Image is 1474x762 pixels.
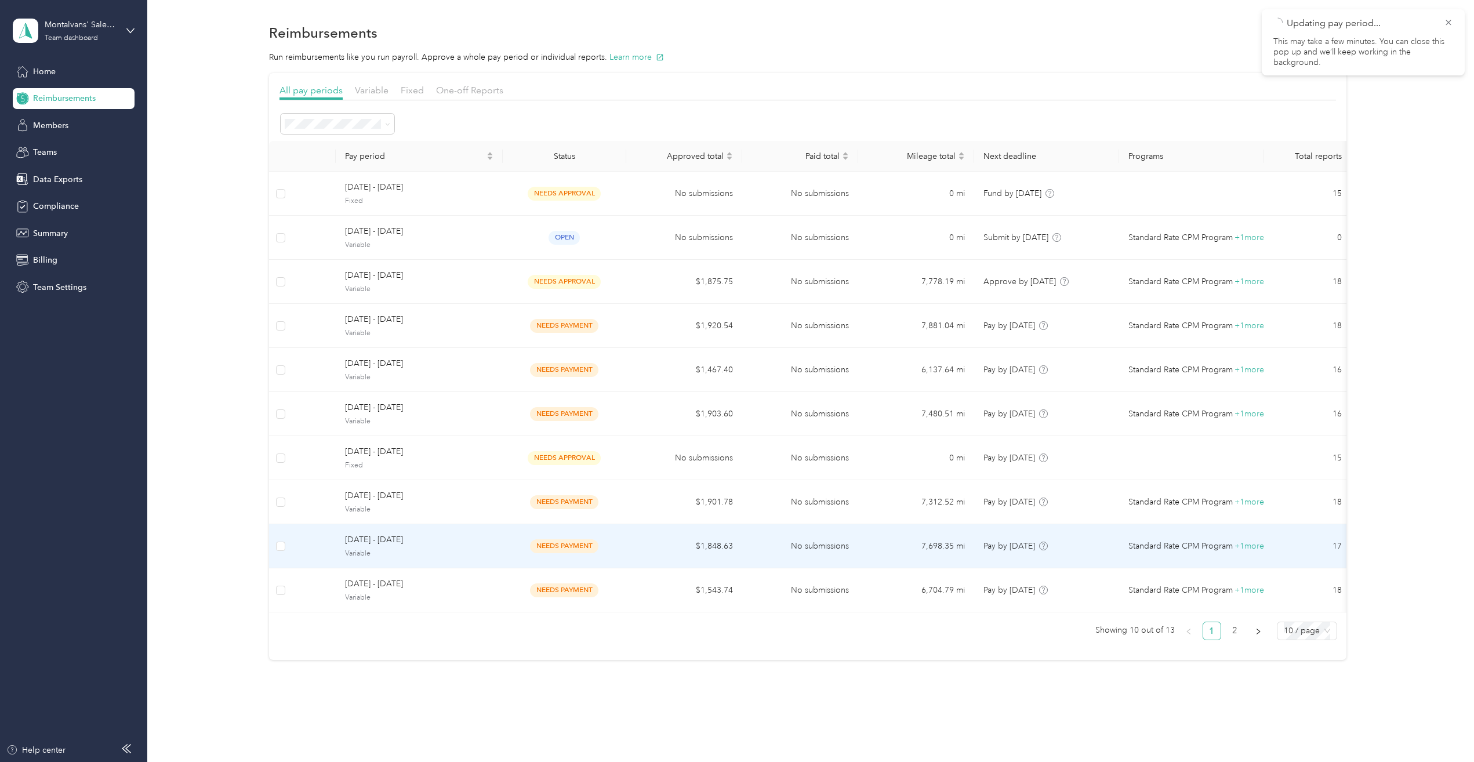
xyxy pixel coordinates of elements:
div: Page Size [1277,622,1337,640]
p: This may take a few minutes. You can close this pop up and we’ll keep working in the background. [1273,37,1453,68]
span: Pay period [345,151,484,161]
span: Paid total [751,151,840,161]
td: 6,704.79 mi [858,568,974,612]
td: 7,881.04 mi [858,304,974,348]
div: Montalvans' Sales, INC [45,19,117,31]
span: Variable [345,240,493,251]
span: [DATE] - [DATE] [345,445,493,458]
span: [DATE] - [DATE] [345,181,493,194]
span: Mileage total [867,151,956,161]
span: All pay periods [279,85,343,96]
span: + 1 more [1235,365,1264,375]
span: caret-up [487,150,493,157]
span: Pay by [DATE] [983,409,1035,419]
td: No submissions [626,172,742,216]
span: Approved total [636,151,724,161]
td: 18 [1264,304,1351,348]
span: [DATE] - [DATE] [345,534,493,546]
span: right [1255,628,1262,635]
div: Team dashboard [45,35,98,42]
span: Pay by [DATE] [983,365,1035,375]
span: caret-up [842,150,849,157]
span: [DATE] - [DATE] [345,401,493,414]
span: Standard Rate CPM Program [1128,408,1233,420]
button: Learn more [609,51,664,63]
span: + 1 more [1235,277,1264,286]
button: left [1179,622,1198,640]
span: [DATE] - [DATE] [345,489,493,502]
th: Pay period [336,141,503,172]
span: needs approval [528,275,601,288]
span: caret-down [726,155,733,162]
span: Home [33,66,56,78]
th: Mileage total [858,141,974,172]
td: 17 [1264,524,1351,568]
span: Variable [355,85,389,96]
span: Showing 10 out of 13 [1095,622,1175,639]
th: Total reports [1264,141,1351,172]
span: caret-down [958,155,965,162]
span: caret-up [726,150,733,157]
li: 1 [1203,622,1221,640]
span: [DATE] - [DATE] [345,269,493,282]
span: Variable [345,505,493,515]
span: Variable [345,284,493,295]
span: caret-down [487,155,493,162]
div: Status [512,151,617,161]
span: Summary [33,227,68,240]
td: 7,480.51 mi [858,392,974,436]
td: $1,901.78 [626,480,742,524]
span: needs payment [530,407,598,420]
td: 16 [1264,348,1351,392]
td: No submissions [742,348,858,392]
span: Standard Rate CPM Program [1128,496,1233,509]
td: 0 mi [858,436,974,480]
td: No submissions [742,524,858,568]
td: 0 mi [858,216,974,260]
span: [DATE] - [DATE] [345,357,493,370]
span: caret-down [842,155,849,162]
td: $1,848.63 [626,524,742,568]
td: 16 [1264,392,1351,436]
span: Team Settings [33,281,86,293]
span: Variable [345,416,493,427]
td: $1,903.60 [626,392,742,436]
span: Variable [345,372,493,383]
span: Teams [33,146,57,158]
span: open [549,231,580,244]
td: 18 [1264,260,1351,304]
span: needs approval [528,451,601,465]
span: Variable [345,549,493,559]
td: No submissions [626,436,742,480]
span: needs payment [530,583,598,597]
span: Submit by [DATE] [983,233,1048,242]
td: No submissions [742,568,858,612]
div: Help center [6,744,66,756]
span: Compliance [33,200,79,212]
span: Data Exports [33,173,82,186]
th: Approved total [626,141,742,172]
span: caret-up [958,150,965,157]
span: Billing [33,254,57,266]
td: 18 [1264,568,1351,612]
span: needs approval [528,187,601,200]
td: $1,543.74 [626,568,742,612]
td: $1,920.54 [626,304,742,348]
span: 10 / page [1284,622,1330,640]
span: Standard Rate CPM Program [1128,584,1233,597]
td: 7,778.19 mi [858,260,974,304]
td: No submissions [742,436,858,480]
button: right [1249,622,1268,640]
th: Programs [1119,141,1264,172]
td: 15 [1264,436,1351,480]
span: Members [33,119,68,132]
th: Paid total [742,141,858,172]
span: Standard Rate CPM Program [1128,275,1233,288]
td: 0 [1264,216,1351,260]
span: Approve by [DATE] [983,277,1056,286]
span: Fixed [345,196,493,206]
span: needs payment [530,363,598,376]
td: $1,875.75 [626,260,742,304]
td: $1,467.40 [626,348,742,392]
td: 7,698.35 mi [858,524,974,568]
